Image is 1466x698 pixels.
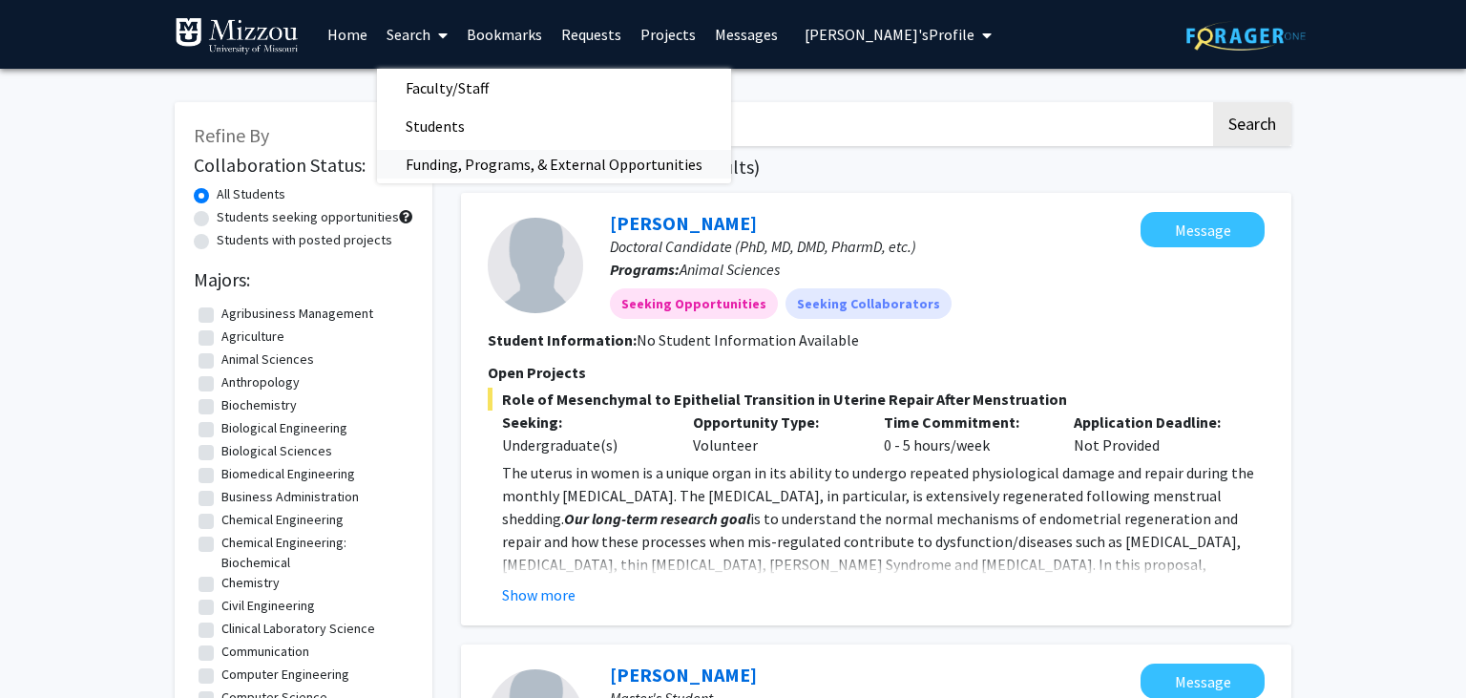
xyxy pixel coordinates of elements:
label: Civil Engineering [221,596,315,616]
label: Communication [221,642,309,662]
span: Funding, Programs, & External Opportunities [377,145,731,183]
label: Biological Engineering [221,418,347,438]
a: Search [377,1,457,68]
label: Animal Sciences [221,349,314,370]
h2: Collaboration Status: [194,154,413,177]
label: Agribusiness Management [221,304,373,324]
a: Messages [705,1,787,68]
span: Refine By [194,123,269,147]
label: Clinical Laboratory Science [221,619,375,639]
button: Search [1213,102,1291,146]
a: Requests [552,1,631,68]
p: Time Commitment: [884,411,1046,434]
a: Students [377,112,731,140]
a: [PERSON_NAME] [610,663,757,687]
label: Computer Engineering [221,665,349,685]
input: Search Keywords [461,102,1210,146]
div: Volunteer [679,411,869,456]
span: Students [377,107,493,145]
a: Faculty/Staff [377,74,731,102]
button: Message Marissa LaMartina [1141,212,1265,247]
iframe: Chat [14,612,81,684]
label: Agriculture [221,327,284,347]
a: Projects [631,1,705,68]
span: Animal Sciences [680,260,780,279]
span: Faculty/Staff [377,69,517,107]
label: Students seeking opportunities [217,207,399,227]
span: Role of Mesenchymal to Epithelial Transition in Uterine Repair After Menstruation [488,388,1265,411]
p: Opportunity Type: [693,411,855,434]
b: Programs: [610,260,680,279]
label: Chemistry [221,573,280,593]
p: The uterus in women is a unique organ in its ability to undergo repeated physiological damage and... [502,461,1265,645]
span: No Student Information Available [637,330,859,349]
div: Undergraduate(s) [502,434,664,456]
mat-chip: Seeking Collaborators [785,288,952,319]
label: Biological Sciences [221,441,332,461]
label: Business Administration [221,487,359,507]
div: Not Provided [1059,411,1250,456]
a: Funding, Programs, & External Opportunities [377,150,731,179]
label: Anthropology [221,372,300,392]
button: Show more [502,583,576,606]
div: 0 - 5 hours/week [869,411,1060,456]
p: Application Deadline: [1074,411,1236,434]
span: Open Projects [488,363,586,382]
label: Chemical Engineering: Biochemical [221,533,408,573]
img: ForagerOne Logo [1186,21,1306,51]
em: Our long-term research goal [564,509,750,528]
label: Chemical Engineering [221,510,344,530]
span: Doctoral Candidate (PhD, MD, DMD, PharmD, etc.) [610,237,916,256]
b: Student Information: [488,330,637,349]
a: Home [318,1,377,68]
p: Seeking: [502,411,664,434]
label: Students with posted projects [217,230,392,250]
a: Bookmarks [457,1,552,68]
label: Biomedical Engineering [221,464,355,484]
a: [PERSON_NAME] [610,211,757,235]
h2: Majors: [194,268,413,291]
span: [PERSON_NAME]'s Profile [805,25,974,44]
h1: Page of ( total student results) [461,156,1291,179]
label: All Students [217,184,285,204]
label: Biochemistry [221,395,297,415]
img: University of Missouri Logo [175,17,299,55]
mat-chip: Seeking Opportunities [610,288,778,319]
